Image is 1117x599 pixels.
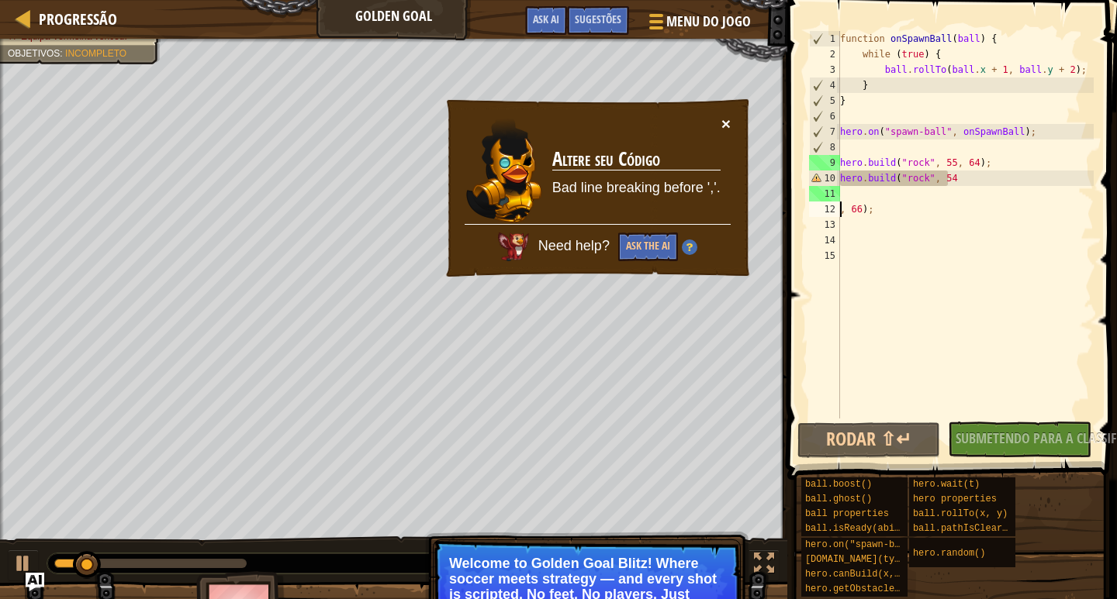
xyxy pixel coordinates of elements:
span: Menu do Jogo [666,12,751,32]
span: ball.isReady(ability) [805,523,922,534]
span: ball.ghost() [805,494,872,504]
span: Incompleto [65,48,126,59]
div: 12 [809,201,840,217]
div: 4 [810,77,840,93]
span: ball properties [805,508,889,519]
span: hero.on("spawn-ball", f) [805,539,939,550]
span: hero.random() [913,548,986,559]
span: Need help? [538,238,614,253]
p: Bad line breaking before ','. [552,178,721,198]
span: hero.getObstacleAt(x, y) [805,584,939,594]
div: 10 [809,170,840,186]
span: Objetivos [8,48,60,59]
div: 5 [810,93,840,108]
div: 11 [809,186,840,201]
div: 6 [810,108,840,124]
div: 3 [809,62,840,77]
div: 8 [810,139,840,155]
button: Ask AI [525,6,567,35]
button: Toggle fullscreen [749,549,780,581]
span: : [60,48,65,59]
button: Ask the AI [618,232,678,261]
span: hero.wait(t) [913,479,980,490]
img: duck_ritic.png [465,116,543,223]
img: Hint [682,239,697,255]
button: Menu do Jogo [637,6,760,43]
div: 13 [809,217,840,232]
div: 9 [809,155,840,170]
span: hero properties [913,494,997,504]
span: hero.canBuild(x, y) [805,569,911,580]
span: ball.boost() [805,479,872,490]
button: Rodar ⇧↵ [797,422,941,458]
img: AI [498,232,529,260]
div: 7 [810,124,840,139]
div: 2 [809,46,840,62]
span: ball.pathIsClear(x, y) [913,523,1036,534]
span: Progressão [39,9,117,29]
div: 1 [810,31,840,46]
div: 14 [809,232,840,248]
span: Sugestões [575,12,621,26]
div: 15 [809,248,840,263]
a: Progressão [31,9,117,29]
span: ball.rollTo(x, y) [913,508,1008,519]
span: Ask AI [533,12,559,26]
button: Ctrl + P: Play [8,549,39,581]
span: [DOMAIN_NAME](type, x, y) [805,554,945,565]
button: Ask AI [26,573,44,591]
button: × [721,115,731,132]
h3: Altere seu Código [552,149,721,170]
